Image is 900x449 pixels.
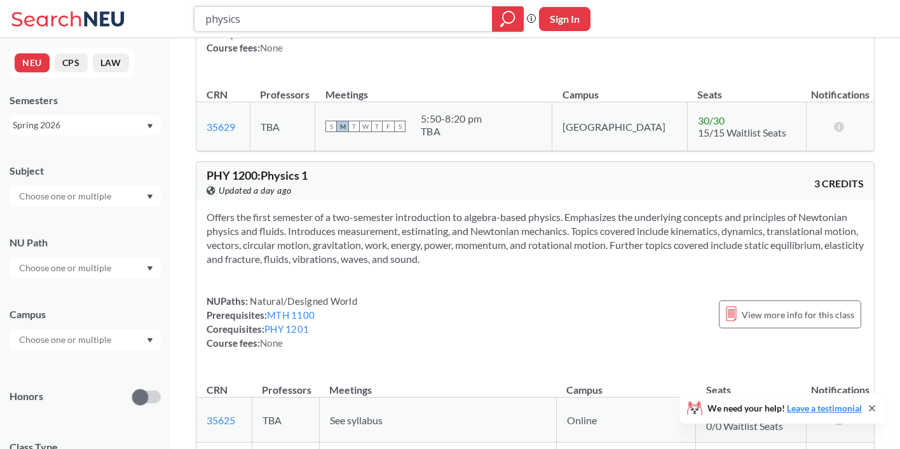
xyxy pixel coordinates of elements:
[10,185,161,207] div: Dropdown arrow
[371,121,383,132] span: T
[264,323,309,335] a: PHY 1201
[207,414,235,426] a: 35625
[806,75,874,102] th: Notifications
[10,329,161,351] div: Dropdown arrow
[556,370,696,398] th: Campus
[147,266,153,271] svg: Dropdown arrow
[207,121,235,133] a: 35629
[383,121,394,132] span: F
[325,121,337,132] span: S
[248,295,357,307] span: Natural/Designed World
[337,121,348,132] span: M
[10,93,161,107] div: Semesters
[394,121,406,132] span: S
[787,403,862,413] a: Leave a testimonial
[207,383,228,397] div: CRN
[687,75,806,102] th: Seats
[742,307,854,323] span: View more info for this class
[492,6,524,32] div: magnifying glass
[13,260,119,276] input: Choose one or multiple
[10,236,161,250] div: NU Path
[330,414,383,426] span: See syllabus
[93,53,129,72] button: LAW
[360,121,371,132] span: W
[13,332,119,347] input: Choose one or multiple
[696,370,807,398] th: Seats
[421,112,482,125] div: 5:50 - 8:20 pm
[207,294,357,350] div: NUPaths: Prerequisites: Corequisites: Course fees:
[267,309,315,321] a: MTH 1100
[500,10,515,28] svg: magnifying glass
[421,125,482,138] div: TBA
[207,168,308,182] span: PHY 1200 : Physics 1
[806,370,874,398] th: Notifications
[10,389,43,404] p: Honors
[348,121,360,132] span: T
[207,210,864,266] section: Offers the first semester of a two-semester introduction to algebra-based physics. Emphasizes the...
[698,126,786,138] span: 15/15 Waitlist Seats
[10,164,161,178] div: Subject
[252,398,319,443] td: TBA
[319,370,556,398] th: Meetings
[147,124,153,129] svg: Dropdown arrow
[250,75,315,102] th: Professors
[706,420,783,432] span: 0/0 Waitlist Seats
[147,338,153,343] svg: Dropdown arrow
[698,114,725,126] span: 30 / 30
[15,53,50,72] button: NEU
[315,75,552,102] th: Meetings
[252,370,319,398] th: Professors
[539,7,590,31] button: Sign In
[219,184,292,198] span: Updated a day ago
[13,118,146,132] div: Spring 2026
[552,75,687,102] th: Campus
[55,53,88,72] button: CPS
[147,194,153,199] svg: Dropdown arrow
[260,337,283,349] span: None
[250,102,315,151] td: TBA
[10,257,161,279] div: Dropdown arrow
[552,102,687,151] td: [GEOGRAPHIC_DATA]
[556,398,696,443] td: Online
[13,189,119,204] input: Choose one or multiple
[10,115,161,135] div: Spring 2026Dropdown arrow
[707,404,862,413] span: We need your help!
[260,42,283,53] span: None
[814,177,864,191] span: 3 CREDITS
[204,8,483,30] input: Class, professor, course number, "phrase"
[207,88,228,102] div: CRN
[10,307,161,321] div: Campus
